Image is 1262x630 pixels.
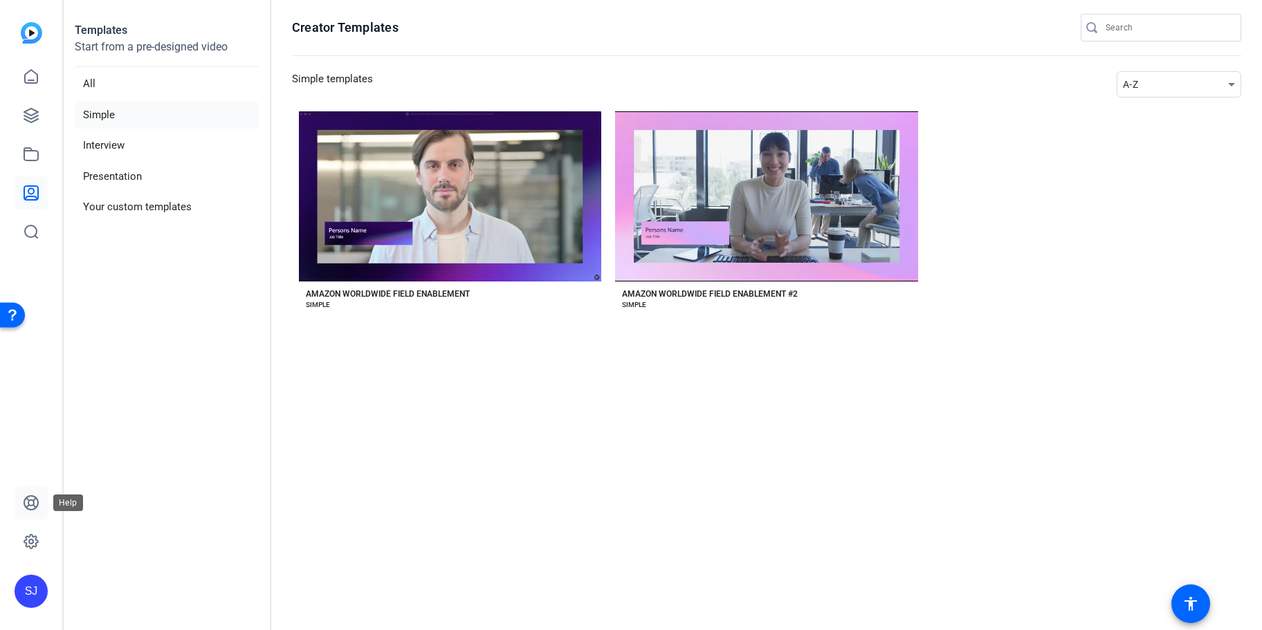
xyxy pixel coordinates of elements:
[75,24,127,37] strong: Templates
[622,288,798,299] div: AMAZON WORLDWIDE FIELD ENABLEMENT #2
[21,22,42,44] img: blue-gradient.svg
[75,101,259,129] li: Simple
[1123,79,1138,90] span: A-Z
[292,71,373,98] h3: Simple templates
[75,163,259,191] li: Presentation
[1106,19,1230,36] input: Search
[306,288,470,299] div: AMAZON WORLDWIDE FIELD ENABLEMENT
[292,19,399,36] h1: Creator Templates
[75,70,259,98] li: All
[306,299,330,311] div: SIMPLE
[1182,595,1199,612] mat-icon: accessibility
[299,111,601,281] button: Template image
[15,575,48,608] div: SJ
[622,299,646,311] div: SIMPLE
[75,193,259,221] li: Your custom templates
[75,131,259,160] li: Interview
[75,39,259,67] p: Start from a pre-designed video
[615,111,917,281] button: Template image
[53,494,83,511] div: Help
